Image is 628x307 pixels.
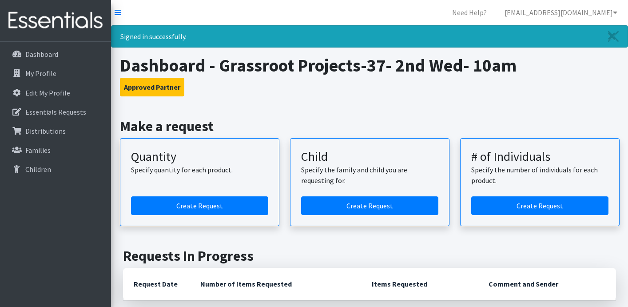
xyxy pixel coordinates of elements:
a: Need Help? [445,4,494,21]
h3: Child [301,149,438,164]
a: [EMAIL_ADDRESS][DOMAIN_NAME] [497,4,624,21]
h2: Requests In Progress [123,247,616,264]
a: My Profile [4,64,107,82]
th: Number of Items Requested [190,268,361,300]
h3: # of Individuals [471,149,608,164]
th: Items Requested [361,268,478,300]
button: Approved Partner [120,78,184,96]
a: Families [4,141,107,159]
p: Specify quantity for each product. [131,164,268,175]
div: Signed in successfully. [111,25,628,48]
p: Dashboard [25,50,58,59]
h2: Make a request [120,118,620,135]
p: Essentials Requests [25,108,86,116]
a: Dashboard [4,45,107,63]
a: Distributions [4,122,107,140]
th: Request Date [123,268,190,300]
p: Children [25,165,51,174]
a: Edit My Profile [4,84,107,102]
h1: Dashboard - Grassroot Projects-37- 2nd Wed- 10am [120,55,620,76]
img: HumanEssentials [4,6,107,36]
p: Specify the family and child you are requesting for. [301,164,438,186]
a: Close [599,26,628,47]
a: Create a request for a child or family [301,196,438,215]
th: Comment and Sender [478,268,616,300]
a: Create a request by quantity [131,196,268,215]
p: Distributions [25,127,66,136]
p: Specify the number of individuals for each product. [471,164,608,186]
a: Essentials Requests [4,103,107,121]
p: Edit My Profile [25,88,70,97]
p: Families [25,146,51,155]
p: My Profile [25,69,56,78]
a: Create a request by number of individuals [471,196,608,215]
a: Children [4,160,107,178]
h3: Quantity [131,149,268,164]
